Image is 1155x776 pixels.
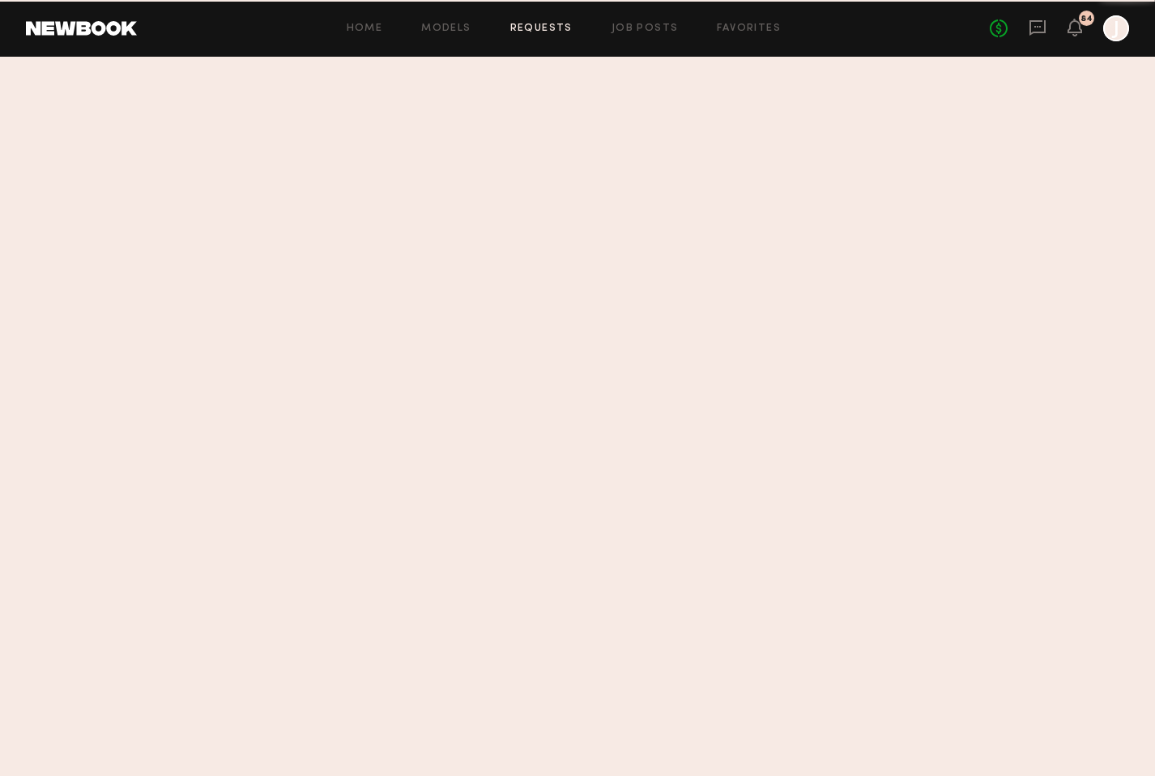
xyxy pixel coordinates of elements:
[717,23,781,34] a: Favorites
[612,23,679,34] a: Job Posts
[421,23,471,34] a: Models
[1103,15,1129,41] a: J
[1080,15,1093,23] div: 84
[510,23,573,34] a: Requests
[347,23,383,34] a: Home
